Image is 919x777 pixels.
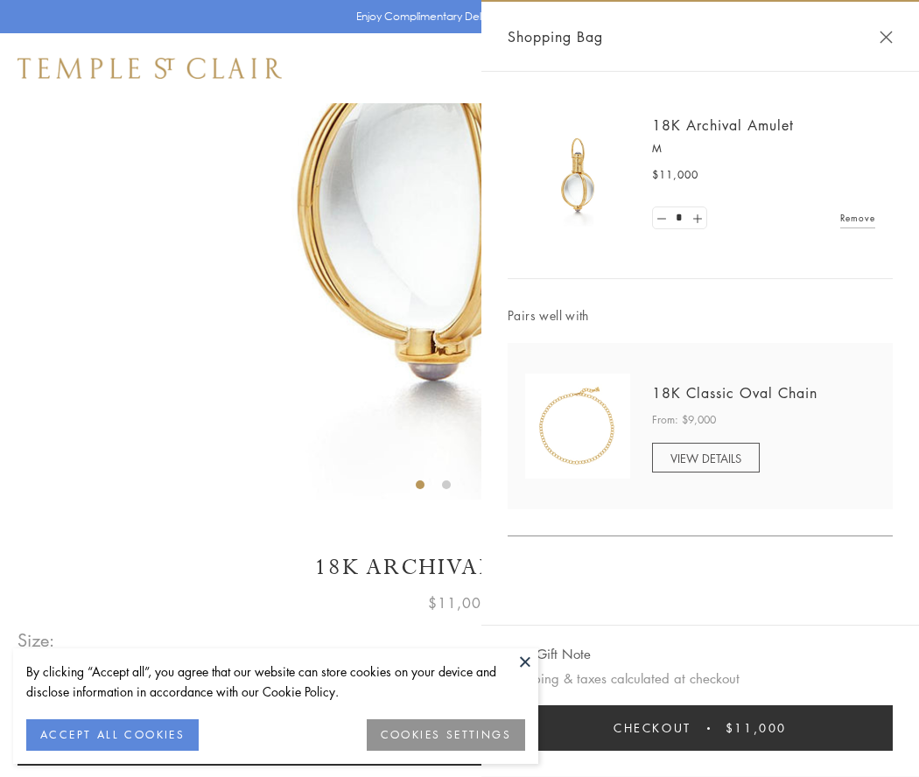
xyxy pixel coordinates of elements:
[726,718,787,738] span: $11,000
[688,207,705,229] a: Set quantity to 2
[652,140,875,157] p: M
[614,718,691,738] span: Checkout
[652,443,760,472] a: VIEW DETAILS
[840,208,875,227] a: Remove
[525,122,630,227] img: 18K Archival Amulet
[508,705,893,751] button: Checkout $11,000
[652,411,716,429] span: From: $9,000
[18,58,282,79] img: Temple St. Clair
[508,305,893,325] span: Pairs well with
[18,552,901,583] h1: 18K Archival Amulet
[508,643,591,665] button: Add Gift Note
[428,591,491,614] span: $11,000
[508,25,603,48] span: Shopping Bag
[367,719,525,751] button: COOKIES SETTINGS
[880,31,893,44] button: Close Shopping Bag
[525,374,630,479] img: N88865-OV18
[653,207,670,229] a: Set quantity to 0
[26,719,199,751] button: ACCEPT ALL COOKIES
[508,668,893,689] p: Shipping & taxes calculated at checkout
[670,450,741,466] span: VIEW DETAILS
[26,661,525,702] div: By clicking “Accept all”, you agree that our website can store cookies on your device and disclos...
[652,115,794,135] a: 18K Archival Amulet
[652,383,817,402] a: 18K Classic Oval Chain
[652,166,698,184] span: $11,000
[18,626,56,654] span: Size:
[356,8,555,25] p: Enjoy Complimentary Delivery & Returns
